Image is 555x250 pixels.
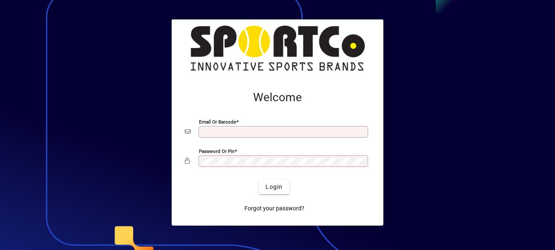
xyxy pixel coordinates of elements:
span: Login [266,183,282,191]
mat-label: Email or Barcode [199,119,236,125]
a: Forgot your password? [241,201,308,216]
mat-label: Password or Pin [199,148,234,154]
span: Forgot your password? [244,204,304,213]
h2: Welcome [185,90,370,105]
button: Login [259,179,289,194]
